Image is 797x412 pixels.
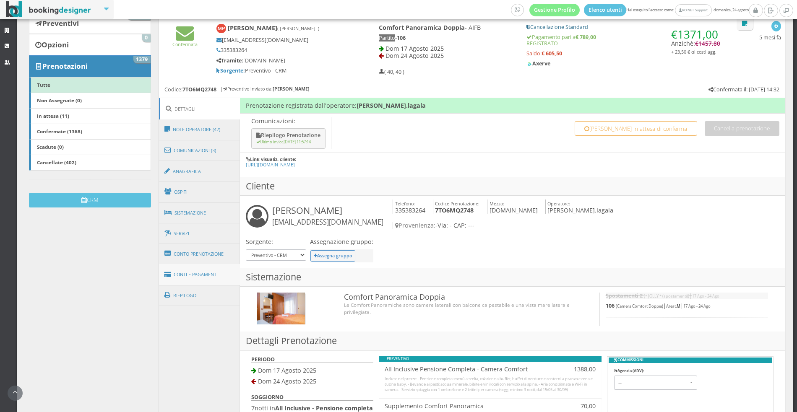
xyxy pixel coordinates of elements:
button: [PERSON_NAME] in attesa di conferma [575,121,697,136]
strong: € 789,00 [576,34,596,41]
a: Gestione Profilo [529,4,580,16]
button: -- [614,376,697,389]
small: [EMAIL_ADDRESS][DOMAIN_NAME] [272,218,383,227]
small: + 23,50 € di costi agg. [671,49,716,55]
span: Partito [379,34,395,41]
b: Scadute (0) [37,143,64,150]
h3: [PERSON_NAME] [272,205,383,227]
b: Sorgente: [216,67,245,74]
a: Non Assegnate (0) [29,93,151,109]
h5: Pagamento pari a REGISTRATO [526,34,721,47]
h4: Supplemento Comfort Panoramica [385,402,540,409]
span: 1457,80 [698,40,720,47]
p: Comunicazioni: [251,117,327,124]
b: PERIODO [251,356,275,363]
h6: | Preventivo inviato da: [220,86,310,92]
h5: - [379,35,515,41]
b: SOGGIORNO [251,394,284,401]
b: Prenotazioni [42,61,88,71]
span: Dom 24 Agosto 2025 [385,52,444,60]
h3: Cliente [240,177,785,196]
span: Dom 24 Agosto 2025 [258,377,316,385]
b: 106 [606,302,615,309]
h3: Comfort Panoramica Doppia [344,293,583,302]
button: Assegna gruppo [310,250,355,262]
a: Preventivi 206315 [29,12,151,34]
a: Prenotazioni 1379 [29,55,151,77]
b: Link visualiz. cliente: [250,156,296,162]
b: COMMISSIONI [609,358,772,363]
h5: ( 40, 40 ) [379,69,404,75]
a: Elenco utenti [584,4,627,16]
span: - CAP: --- [450,221,474,229]
div: Incluso nel prezzo: - Pensione completa: menù a scelta, colazione a buffet, buffet di verdure e c... [385,376,596,393]
span: Hai eseguito l'accesso come: domenica, 24 agosto [511,4,749,16]
b: [PERSON_NAME] [273,86,310,92]
button: CRM [29,193,151,207]
h3: Dettagli Prenotazione [240,332,785,350]
h5: | | [606,303,768,309]
img: Maurizio Pittoni [216,24,226,34]
h5: [DOMAIN_NAME] [216,57,350,64]
a: Servizi [159,223,240,244]
b: All Inclusive - Pensione completa [275,404,373,412]
small: Mezzo: [490,200,504,207]
a: Conti e Pagamenti [159,264,240,285]
span: Provenienza: [395,221,435,229]
small: ( [PERSON_NAME] ) [277,25,319,31]
a: Opzioni 0 [29,34,151,56]
h4: Sorgente: [246,238,306,245]
h4: Anzichè: [671,24,721,55]
a: Dettagli [159,98,240,119]
strong: € 605,50 [542,50,562,57]
a: Scadute (0) [29,139,151,155]
b: Opzioni [42,40,69,49]
b: Comfort Panoramica Doppia [379,23,465,31]
span: 0 [142,34,151,42]
a: Sistemazione [159,202,240,224]
h4: - [393,222,737,229]
h4: Assegnazione gruppo: [310,238,373,245]
a: Cancellate (402) [29,155,151,171]
h4: [DOMAIN_NAME] [487,200,538,214]
b: Spostamenti 2 [606,292,643,299]
h5: [EMAIL_ADDRESS][DOMAIN_NAME] [216,37,350,43]
b: Preventivi [42,18,79,28]
a: Comunicazioni (3) [159,140,240,161]
b: Tramite: [216,57,243,64]
h5: Cancellazione Standard [526,24,721,30]
b: 7TO6MQ2748 [182,86,216,93]
h4: - AIFB [379,24,515,31]
a: In attesa (11) [29,108,151,124]
b: [PERSON_NAME] [228,24,319,32]
h5: | [606,293,768,299]
small: Codice Prenotazione: [435,200,479,207]
span: -- [618,379,688,387]
label: Agenzia (ADV): [614,368,644,374]
b: Axerve [526,60,550,67]
img: c9478baee3f911eca87d0ad4188765b0.png [526,61,532,67]
span: 1371,00 [677,27,718,42]
span: € [695,40,720,47]
a: Confermata [172,34,198,47]
h5: 5 mesi fa [759,34,781,41]
span: 1379 [133,56,151,63]
small: Operatore: [547,200,570,207]
span: Via: [438,221,448,229]
a: Note Operatore (42) [159,119,240,140]
div: PREVENTIVO [379,356,602,362]
a: [URL][DOMAIN_NAME] [246,161,295,168]
b: 7TO6MQ2748 [435,206,474,214]
h4: [PERSON_NAME].lagala [545,200,614,214]
a: Tutte [29,77,151,93]
b: Non Assegnate (0) [37,97,82,104]
button: Cancella prenotazione [705,121,779,136]
h4: 1388,00 [552,365,596,373]
button: Riepilogo Prenotazione Ultimo invio: [DATE] 11:57:14 [251,128,326,149]
h5: Confermata il: [DATE] 14:32 [708,86,779,93]
span: Dom 17 Agosto 2025 [258,366,316,374]
a: I/O NET Support [675,4,711,16]
img: BookingDesigner.com [6,1,91,18]
span: 7 [251,404,255,412]
span: € [671,27,718,42]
